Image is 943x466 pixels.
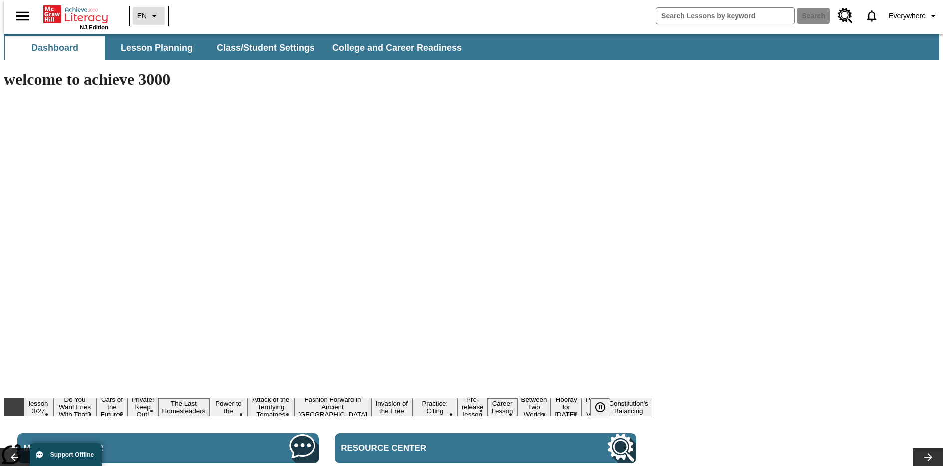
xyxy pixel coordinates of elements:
[605,391,652,424] button: Slide 16 The Constitution's Balancing Act
[412,391,458,424] button: Slide 10 Mixed Practice: Citing Evidence
[656,8,794,24] input: search field
[137,11,147,21] span: EN
[488,398,517,416] button: Slide 12 Career Lesson
[4,70,652,89] h1: welcome to achieve 3000
[209,36,322,60] button: Class/Student Settings
[158,398,210,416] button: Slide 5 The Last Homesteaders
[53,394,97,420] button: Slide 2 Do You Want Fries With That?
[80,24,108,30] span: NJ Edition
[913,448,943,466] button: Lesson carousel, Next
[8,1,37,31] button: Open side menu
[30,443,102,466] button: Support Offline
[551,394,582,420] button: Slide 14 Hooray for Constitution Day!
[43,4,108,24] a: Home
[209,391,247,424] button: Slide 6 Solar Power to the People
[17,433,319,463] a: Message Center
[23,443,207,453] span: Message Center
[43,3,108,30] div: Home
[24,391,53,424] button: Slide 1 Test lesson 3/27 en
[582,394,605,420] button: Slide 15 Point of View
[133,7,165,25] button: Language: EN, Select a language
[590,398,610,416] button: Pause
[885,7,943,25] button: Profile/Settings
[458,394,488,420] button: Slide 11 Pre-release lesson
[889,11,926,21] span: Everywhere
[335,433,636,463] a: Resource Center, Will open in new tab
[127,394,158,420] button: Slide 4 Private! Keep Out!
[248,394,294,420] button: Slide 7 Attack of the Terrifying Tomatoes
[859,3,885,29] a: Notifications
[324,36,470,60] button: College and Career Readiness
[517,394,551,420] button: Slide 13 Between Two Worlds
[97,394,128,420] button: Slide 3 Cars of the Future?
[50,451,94,458] span: Support Offline
[5,36,105,60] button: Dashboard
[4,34,939,60] div: SubNavbar
[4,36,471,60] div: SubNavbar
[294,394,371,420] button: Slide 8 Fashion Forward in Ancient Rome
[341,443,524,453] span: Resource Center
[371,391,412,424] button: Slide 9 The Invasion of the Free CD
[832,2,859,29] a: Resource Center, Will open in new tab
[107,36,207,60] button: Lesson Planning
[590,398,620,416] div: Pause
